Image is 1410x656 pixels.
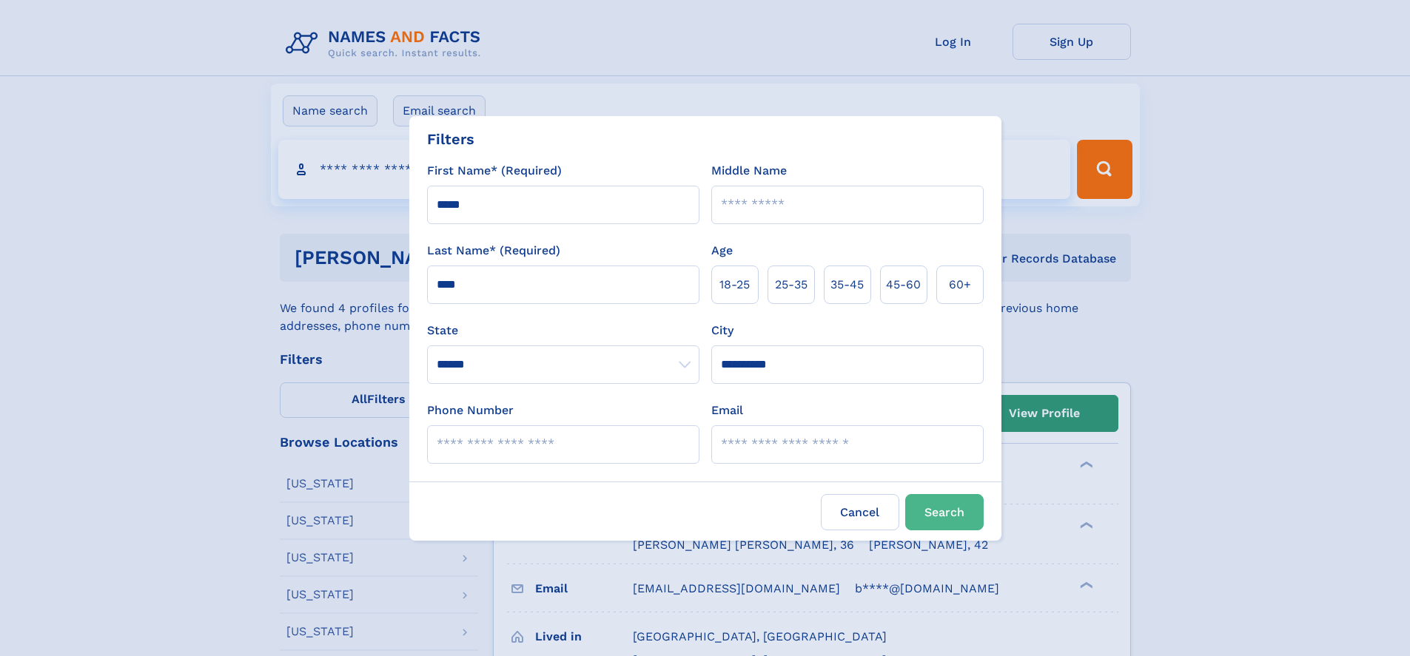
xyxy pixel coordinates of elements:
span: 45‑60 [886,276,921,294]
span: 18‑25 [719,276,750,294]
label: Phone Number [427,402,514,419]
label: Last Name* (Required) [427,242,560,260]
span: 35‑45 [830,276,864,294]
label: Email [711,402,743,419]
span: 60+ [949,276,971,294]
span: 25‑35 [775,276,808,294]
label: Cancel [821,494,899,530]
label: State [427,322,699,339]
label: Middle Name [711,162,787,180]
label: First Name* (Required) [427,162,562,180]
label: Age [711,242,733,260]
div: Filters [427,128,474,150]
button: Search [905,494,984,530]
label: City [711,322,733,339]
